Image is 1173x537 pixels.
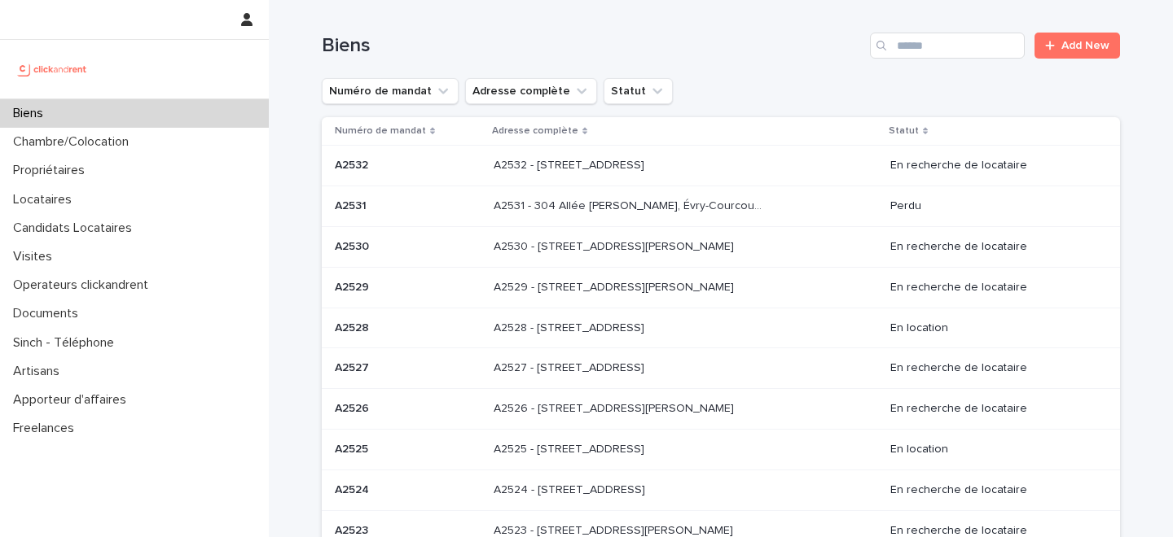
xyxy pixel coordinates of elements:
[335,196,370,213] p: A2531
[889,122,919,140] p: Statut
[322,429,1120,469] tr: A2525A2525 A2525 - [STREET_ADDRESS]A2525 - [STREET_ADDRESS] En location
[322,186,1120,227] tr: A2531A2531 A2531 - 304 Allée [PERSON_NAME], Évry-Courcouronnes 91000A2531 - 304 Allée [PERSON_NAM...
[890,483,1094,497] p: En recherche de locataire
[890,281,1094,295] p: En recherche de locataire
[890,159,1094,172] p: En recherche de locataire
[890,321,1094,335] p: En location
[870,33,1025,59] input: Search
[494,237,737,254] p: A2530 - [STREET_ADDRESS][PERSON_NAME]
[494,358,648,375] p: A2527 - [STREET_ADDRESS]
[7,335,127,351] p: Sinch - Téléphone
[494,196,768,213] p: A2531 - 304 Allée Pablo Neruda, Évry-Courcouronnes 91000
[890,199,1094,213] p: Perdu
[7,249,65,264] p: Visites
[322,389,1120,430] tr: A2526A2526 A2526 - [STREET_ADDRESS][PERSON_NAME]A2526 - [STREET_ADDRESS][PERSON_NAME] En recherch...
[335,439,371,456] p: A2525
[494,399,737,416] p: A2526 - [STREET_ADDRESS][PERSON_NAME]
[7,192,85,207] p: Locataires
[890,240,1094,254] p: En recherche de locataire
[322,34,863,58] h1: Biens
[7,392,139,408] p: Apporteur d'affaires
[7,134,142,150] p: Chambre/Colocation
[7,306,91,321] p: Documents
[1061,40,1109,51] span: Add New
[494,439,648,456] p: A2525 - [STREET_ADDRESS]
[322,226,1120,267] tr: A2530A2530 A2530 - [STREET_ADDRESS][PERSON_NAME]A2530 - [STREET_ADDRESS][PERSON_NAME] En recherch...
[7,364,72,379] p: Artisans
[335,122,426,140] p: Numéro de mandat
[494,318,648,335] p: A2528 - [STREET_ADDRESS]
[604,78,673,104] button: Statut
[335,480,372,497] p: A2524
[465,78,597,104] button: Adresse complète
[335,358,372,375] p: A2527
[335,277,372,295] p: A2529
[7,220,145,236] p: Candidats Locataires
[7,163,98,178] p: Propriétaires
[492,122,578,140] p: Adresse complète
[335,399,372,416] p: A2526
[322,469,1120,510] tr: A2524A2524 A2524 - [STREET_ADDRESS]A2524 - [STREET_ADDRESS] En recherche de locataire
[890,402,1094,416] p: En recherche de locataire
[890,443,1094,456] p: En location
[335,237,372,254] p: A2530
[322,267,1120,308] tr: A2529A2529 A2529 - [STREET_ADDRESS][PERSON_NAME]A2529 - [STREET_ADDRESS][PERSON_NAME] En recherch...
[890,361,1094,375] p: En recherche de locataire
[322,308,1120,348] tr: A2528A2528 A2528 - [STREET_ADDRESS]A2528 - [STREET_ADDRESS] En location
[335,318,372,335] p: A2528
[7,106,56,121] p: Biens
[335,155,371,172] p: A2532
[494,277,737,295] p: A2529 - 14 rue Honoré de Balzac, Garges-lès-Gonesse 95140
[13,53,92,85] img: UCB0brd3T0yccxBKYDjQ
[494,480,648,497] p: A2524 - [STREET_ADDRESS]
[322,146,1120,186] tr: A2532A2532 A2532 - [STREET_ADDRESS]A2532 - [STREET_ADDRESS] En recherche de locataire
[7,421,87,436] p: Freelances
[1035,33,1120,59] a: Add New
[322,78,459,104] button: Numéro de mandat
[7,277,161,293] p: Operateurs clickandrent
[322,348,1120,389] tr: A2527A2527 A2527 - [STREET_ADDRESS]A2527 - [STREET_ADDRESS] En recherche de locataire
[494,155,648,172] p: A2532 - [STREET_ADDRESS]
